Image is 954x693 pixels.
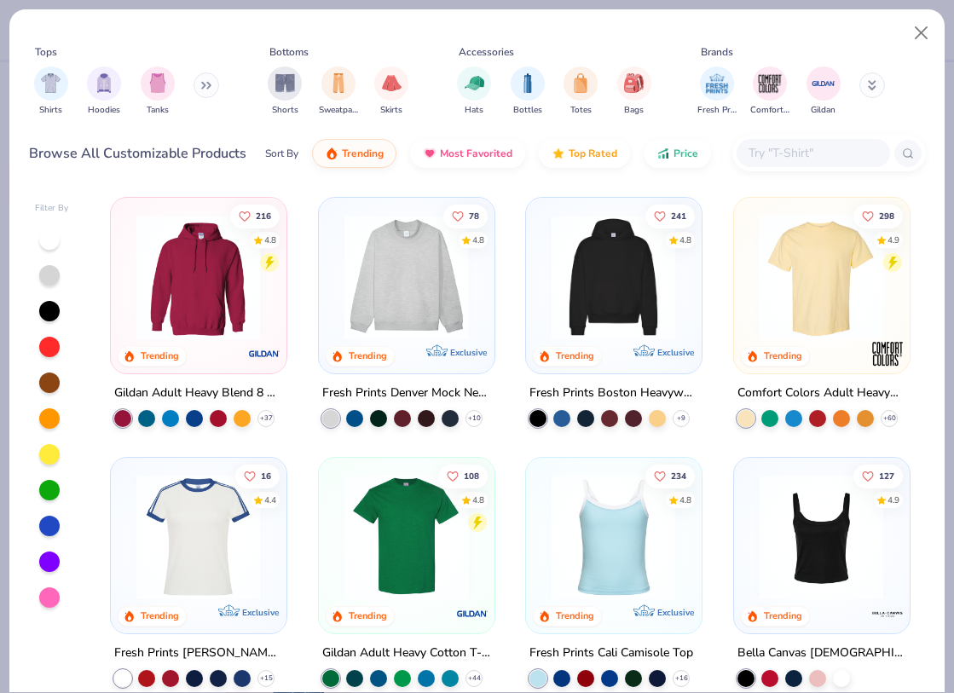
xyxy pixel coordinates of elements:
div: 4.8 [264,234,276,246]
div: filter for Shirts [34,66,68,117]
div: filter for Comfort Colors [750,66,789,117]
span: Exclusive [449,346,486,357]
img: c7959168-479a-4259-8c5e-120e54807d6b [477,474,617,598]
button: Like [645,464,695,488]
button: filter button [141,66,175,117]
button: Trending [312,139,396,168]
span: 127 [879,471,894,480]
div: Brands [701,44,733,60]
img: Skirts Image [382,73,402,93]
span: Sweatpants [319,104,358,117]
button: Close [905,17,938,49]
img: 01756b78-01f6-4cc6-8d8a-3c30c1a0c8ac [128,215,269,339]
span: Gildan [811,104,835,117]
span: Top Rated [569,147,617,160]
button: filter button [564,66,598,117]
img: Shirts Image [41,73,61,93]
span: + 9 [677,413,685,423]
div: Browse All Customizable Products [29,143,246,164]
img: Hoodies Image [95,73,113,93]
button: Like [853,204,903,228]
div: Fresh Prints Boston Heavyweight Hoodie [529,382,698,403]
span: Exclusive [657,346,694,357]
button: filter button [457,66,491,117]
span: Price [674,147,698,160]
img: a25d9891-da96-49f3-a35e-76288174bf3a [543,474,684,598]
img: trending.gif [325,147,338,160]
div: filter for Skirts [374,66,408,117]
img: 029b8af0-80e6-406f-9fdc-fdf898547912 [751,215,892,339]
img: Gildan Image [811,71,836,96]
div: Fresh Prints [PERSON_NAME] Fit [PERSON_NAME] Shirt with Stripes [114,642,283,663]
img: Sweatpants Image [329,73,348,93]
span: 16 [261,471,271,480]
span: Tanks [147,104,169,117]
div: Bottoms [269,44,309,60]
button: filter button [319,66,358,117]
span: + 60 [882,413,895,423]
img: f5d85501-0dbb-4ee4-b115-c08fa3845d83 [336,215,477,339]
img: Gildan logo [454,596,489,630]
img: e5540c4d-e74a-4e58-9a52-192fe86bec9f [128,474,269,598]
img: Gildan logo [247,336,281,370]
div: 4.8 [679,234,691,246]
div: 4.8 [679,494,691,506]
div: 4.8 [472,234,484,246]
div: Gildan Adult Heavy Cotton T-Shirt [322,642,491,663]
span: Most Favorited [440,147,512,160]
span: Exclusive [242,606,279,617]
img: TopRated.gif [552,147,565,160]
div: 4.9 [888,494,899,506]
img: Tanks Image [148,73,167,93]
span: Shorts [272,104,298,117]
button: Like [235,464,280,488]
span: Exclusive [657,606,694,617]
span: Comfort Colors [750,104,789,117]
button: filter button [750,66,789,117]
span: + 15 [260,673,273,683]
span: Hoodies [88,104,120,117]
img: Shorts Image [275,73,295,93]
div: filter for Bags [617,66,651,117]
div: Gildan Adult Heavy Blend 8 Oz. 50/50 Hooded Sweatshirt [114,382,283,403]
button: filter button [511,66,545,117]
span: Totes [570,104,592,117]
button: filter button [807,66,841,117]
button: Price [644,139,711,168]
span: + 37 [260,413,273,423]
button: filter button [697,66,737,117]
div: filter for Shorts [268,66,302,117]
span: 216 [256,211,271,220]
span: Skirts [380,104,402,117]
img: Comfort Colors logo [870,336,904,370]
img: most_fav.gif [423,147,437,160]
div: Accessories [459,44,514,60]
button: filter button [374,66,408,117]
img: Bella + Canvas logo [870,596,904,630]
span: + 10 [467,413,480,423]
img: db319196-8705-402d-8b46-62aaa07ed94f [336,474,477,598]
button: filter button [268,66,302,117]
button: Like [438,464,488,488]
input: Try "T-Shirt" [747,143,878,163]
div: filter for Sweatpants [319,66,358,117]
span: 298 [879,211,894,220]
button: Like [645,204,695,228]
img: Hats Image [465,73,484,93]
span: 234 [671,471,686,480]
div: filter for Hoodies [87,66,121,117]
div: filter for Hats [457,66,491,117]
div: Filter By [35,202,69,215]
button: Most Favorited [410,139,525,168]
div: filter for Bottles [511,66,545,117]
span: Trending [342,147,384,160]
button: filter button [87,66,121,117]
button: Like [443,204,488,228]
span: + 44 [467,673,480,683]
img: a90f7c54-8796-4cb2-9d6e-4e9644cfe0fe [477,215,617,339]
span: 108 [464,471,479,480]
img: Comfort Colors Image [757,71,783,96]
img: Totes Image [571,73,590,93]
div: Fresh Prints Denver Mock Neck Heavyweight Sweatshirt [322,382,491,403]
span: Hats [465,104,483,117]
